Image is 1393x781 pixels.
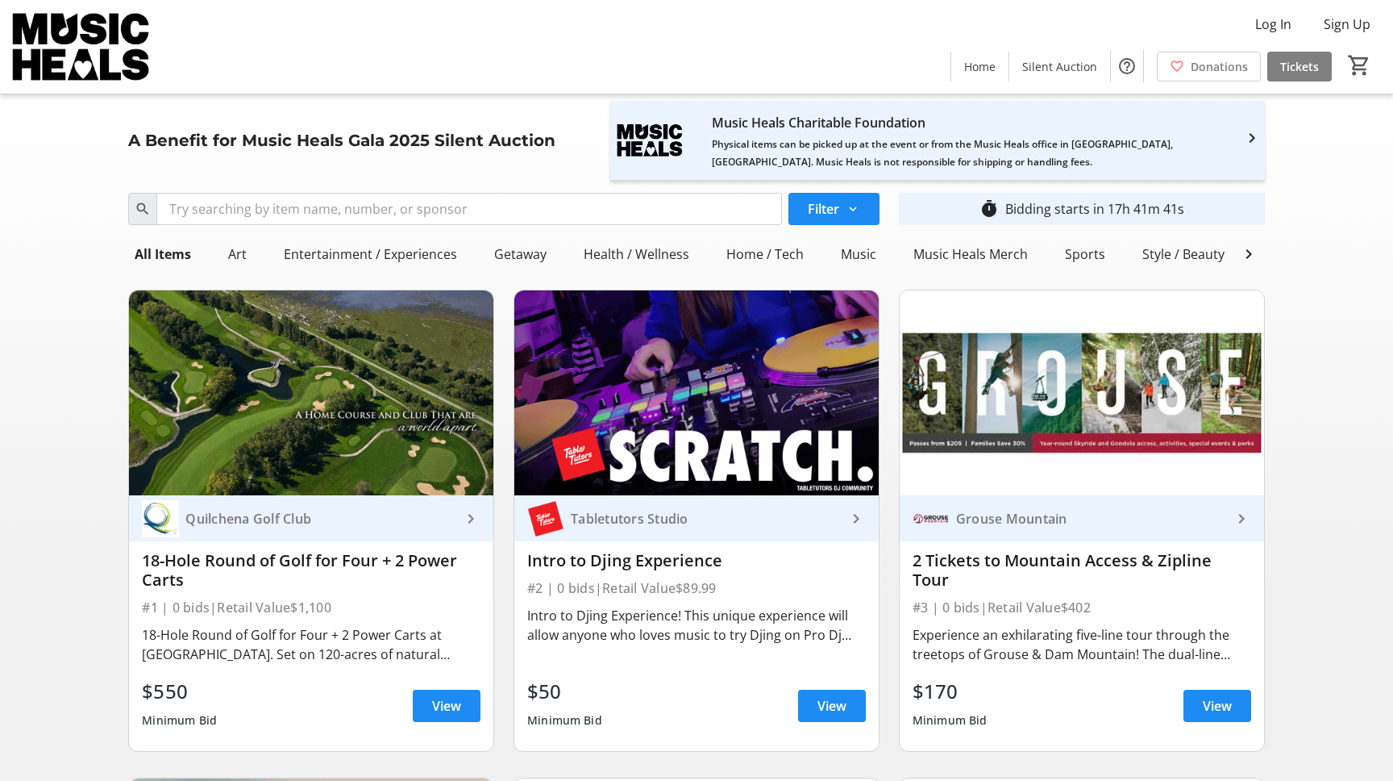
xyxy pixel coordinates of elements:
button: Log In [1242,11,1304,37]
div: 18-Hole Round of Golf for Four + 2 Power Carts [142,551,480,590]
div: Experience an exhilarating five-line tour through the treetops of Grouse & Dam Mountain! The dual... [913,625,1251,664]
input: Try searching by item name, number, or sponsor [156,193,782,225]
div: A Benefit for Music Heals Gala 2025 Silent Auction [119,127,565,153]
img: Tabletutors Studio [527,500,564,537]
div: Art [222,238,253,270]
img: Grouse Mountain [913,500,950,537]
span: Silent Auction [1022,58,1097,75]
div: Tabletutors Studio [564,511,846,527]
div: Intro to Djing Experience! This unique experience will allow anyone who loves music to try Djing ... [527,606,866,645]
div: Music Heals Merch [907,238,1034,270]
div: #2 | 0 bids | Retail Value $89.99 [527,577,866,599]
span: Log In [1255,15,1291,34]
div: 18-Hole Round of Golf for Four + 2 Power Carts at [GEOGRAPHIC_DATA]. Set on 120-acres of natural ... [142,625,480,664]
div: $170 [913,677,988,706]
img: 18-Hole Round of Golf for Four + 2 Power Carts [129,290,493,495]
a: Tickets [1267,52,1332,81]
span: View [1203,696,1232,716]
span: Tickets [1280,58,1319,75]
button: Sign Up [1311,11,1383,37]
div: Music Heals Charitable Foundation [712,110,1216,136]
div: Getaway [488,238,553,270]
div: $550 [142,677,217,706]
a: Quilchena Golf ClubQuilchena Golf Club [129,495,493,541]
span: View [817,696,846,716]
a: Music Heals Charitable Foundation's logoMusic Heals Charitable FoundationPhysical items can be pi... [601,104,1274,177]
div: 2 Tickets to Mountain Access & Zipline Tour [913,551,1251,590]
div: Quilchena Golf Club [179,511,461,527]
img: Intro to Djing Experience [514,290,879,495]
span: Donations [1191,58,1248,75]
button: Help [1111,50,1143,82]
div: Music [834,238,883,270]
a: View [413,690,480,722]
mat-icon: keyboard_arrow_right [846,509,866,528]
div: Sports [1058,238,1112,270]
div: $50 [527,677,602,706]
div: #3 | 0 bids | Retail Value $402 [913,596,1251,619]
div: Entertainment / Experiences [277,238,464,270]
a: View [798,690,866,722]
a: Home [951,52,1008,81]
mat-icon: keyboard_arrow_right [461,509,480,528]
div: Minimum Bid [142,706,217,735]
div: Home / Tech [720,238,810,270]
div: Style / Beauty [1136,238,1231,270]
a: Grouse MountainGrouse Mountain [900,495,1264,541]
a: View [1183,690,1251,722]
img: Music Heals Charitable Foundation's Logo [10,6,153,87]
img: 2 Tickets to Mountain Access & Zipline Tour [900,290,1264,495]
div: Bidding starts in 17h 41m 41s [1005,199,1184,219]
div: Physical items can be picked up at the event or from the Music Heals office in [GEOGRAPHIC_DATA],... [712,136,1216,171]
span: Home [964,58,996,75]
button: Cart [1345,51,1374,80]
span: View [432,696,461,716]
mat-icon: timer_outline [979,199,999,219]
div: Health / Wellness [577,238,696,270]
span: Filter [808,199,839,219]
div: All Items [128,238,198,270]
div: Grouse Mountain [950,511,1232,527]
img: Quilchena Golf Club [142,500,179,537]
div: Intro to Djing Experience [527,551,866,570]
a: Silent Auction [1009,52,1110,81]
div: Minimum Bid [527,706,602,735]
img: Music Heals Charitable Foundation's logo [613,104,686,177]
span: Sign Up [1324,15,1370,34]
div: #1 | 0 bids | Retail Value $1,100 [142,596,480,619]
div: Minimum Bid [913,706,988,735]
button: Filter [788,193,879,225]
mat-icon: keyboard_arrow_right [1232,509,1251,528]
a: Tabletutors StudioTabletutors Studio [514,495,879,541]
a: Donations [1157,52,1261,81]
